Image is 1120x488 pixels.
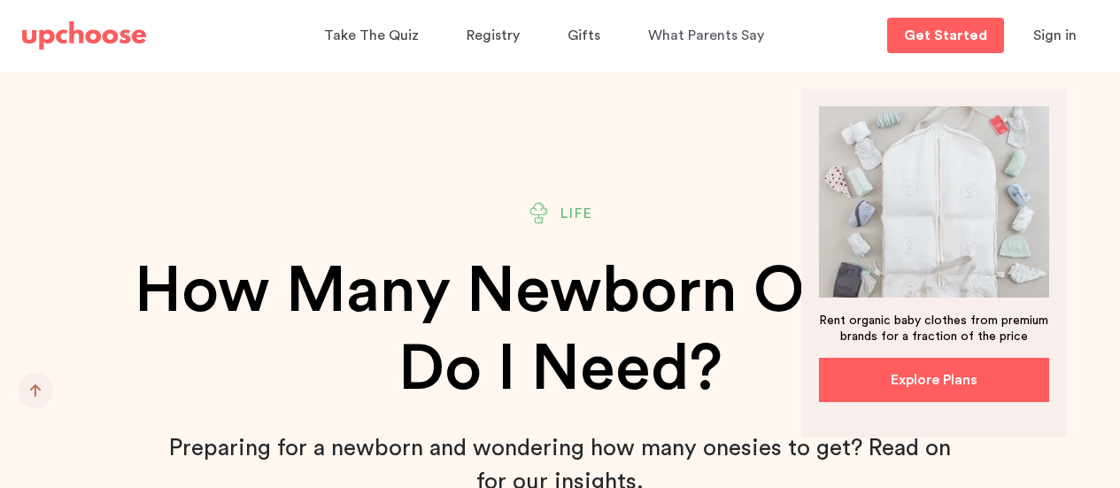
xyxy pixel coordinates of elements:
img: Plant [528,202,550,224]
a: Get Started [887,18,1004,53]
p: Get Started [904,28,987,43]
a: Registry [467,19,525,53]
a: Gifts [568,19,606,53]
a: Explore Plans [819,358,1049,402]
p: Rent organic baby clothes from premium brands for a fraction of the price [819,313,1049,345]
span: What Parents Say [648,28,764,43]
img: baby clothing packed into a bag [819,106,1049,298]
a: What Parents Say [648,19,769,53]
h1: How Many Newborn Onesies Do I Need? [95,252,1026,408]
span: Sign in [1033,28,1077,43]
button: Sign in [1011,18,1099,53]
span: Life [560,203,593,224]
a: UpChoose [22,18,146,54]
img: UpChoose [22,21,146,50]
p: Explore Plans [891,369,977,391]
span: Gifts [568,28,600,43]
span: Take The Quiz [324,28,419,43]
span: Registry [467,28,520,43]
a: Take The Quiz [324,19,424,53]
